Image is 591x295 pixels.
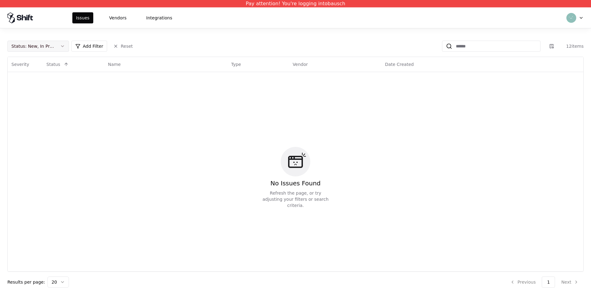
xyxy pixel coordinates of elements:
div: Status [46,61,60,67]
div: Severity [11,61,29,67]
p: Results per page: [7,279,45,285]
div: Name [108,61,121,67]
nav: pagination [505,277,584,288]
button: Integrations [143,12,176,23]
div: Type [231,61,241,67]
div: No Issues Found [270,179,320,188]
div: Date Created [385,61,414,67]
button: 1 [542,277,555,288]
div: Status : New, In Progress [11,43,55,49]
div: Vendor [293,61,308,67]
button: Issues [72,12,93,23]
div: 12 items [559,43,584,49]
button: Vendors [106,12,130,23]
button: Add Filter [71,41,107,52]
div: Refresh the page, or try adjusting your filters or search criteria. [261,190,330,208]
button: Reset [110,41,136,52]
